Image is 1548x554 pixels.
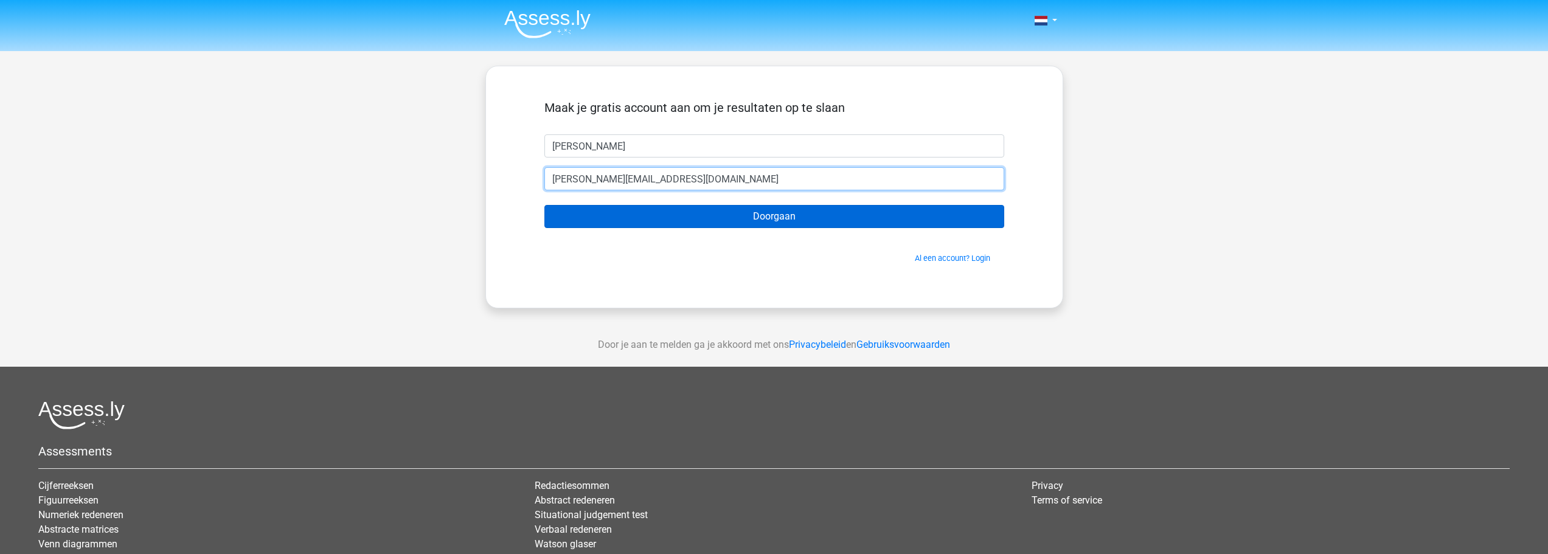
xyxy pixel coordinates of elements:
[504,10,591,38] img: Assessly
[535,509,648,521] a: Situational judgement test
[544,167,1004,190] input: Email
[38,494,99,506] a: Figuurreeksen
[544,100,1004,115] h5: Maak je gratis account aan om je resultaten op te slaan
[38,509,123,521] a: Numeriek redeneren
[38,538,117,550] a: Venn diagrammen
[856,339,950,350] a: Gebruiksvoorwaarden
[535,524,612,535] a: Verbaal redeneren
[38,444,1510,459] h5: Assessments
[789,339,846,350] a: Privacybeleid
[535,538,596,550] a: Watson glaser
[544,205,1004,228] input: Doorgaan
[38,401,125,429] img: Assessly logo
[38,480,94,491] a: Cijferreeksen
[38,524,119,535] a: Abstracte matrices
[1032,494,1102,506] a: Terms of service
[915,254,990,263] a: Al een account? Login
[535,480,609,491] a: Redactiesommen
[544,134,1004,158] input: Voornaam
[1032,480,1063,491] a: Privacy
[535,494,615,506] a: Abstract redeneren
